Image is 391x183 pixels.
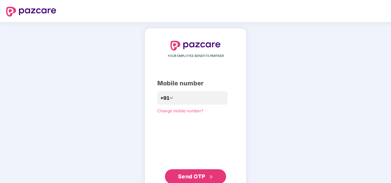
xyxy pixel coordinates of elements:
a: Change mobile number? [157,108,203,113]
span: Send OTP [178,173,205,180]
span: +91 [160,94,169,102]
img: logo [170,41,221,50]
span: YOUR EMPLOYEE BENEFITS PARTNER [168,54,224,58]
span: double-right [209,175,213,179]
span: down [169,96,173,100]
div: Mobile number [157,79,234,88]
img: logo [6,7,56,17]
